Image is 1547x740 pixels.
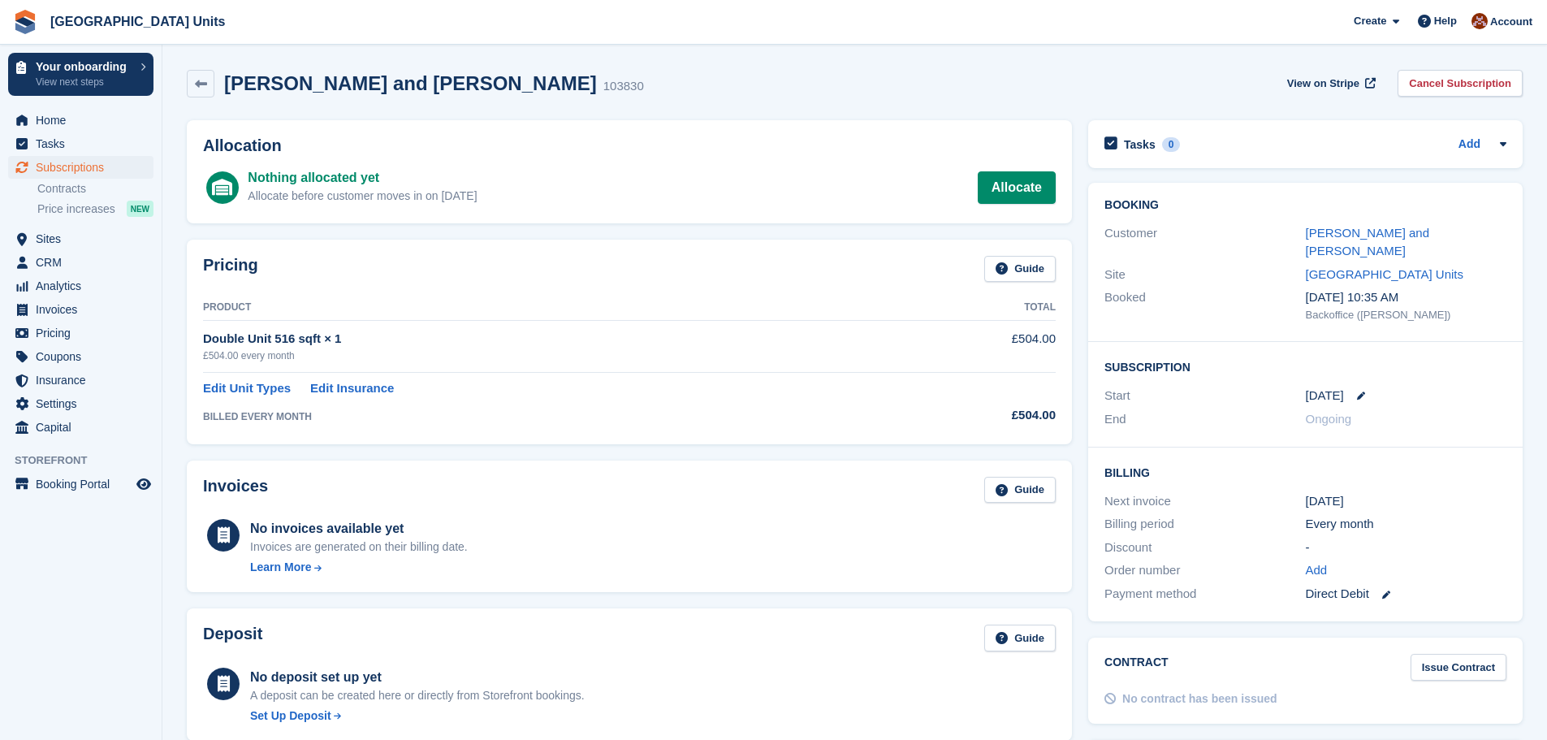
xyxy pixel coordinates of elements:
a: Guide [984,625,1056,651]
a: menu [8,322,153,344]
a: View on Stripe [1281,70,1379,97]
div: Payment method [1104,585,1305,604]
div: Customer [1104,224,1305,261]
a: Set Up Deposit [250,708,585,725]
div: 0 [1162,137,1181,152]
span: View on Stripe [1287,76,1359,92]
h2: Booking [1104,199,1506,212]
a: menu [8,298,153,321]
span: Subscriptions [36,156,133,179]
a: menu [8,156,153,179]
a: Issue Contract [1411,654,1506,681]
span: Analytics [36,275,133,297]
div: [DATE] [1306,492,1506,511]
div: End [1104,410,1305,429]
a: Cancel Subscription [1398,70,1523,97]
div: Nothing allocated yet [248,168,477,188]
div: Learn More [250,559,311,576]
div: NEW [127,201,153,217]
a: Price increases NEW [37,200,153,218]
span: Home [36,109,133,132]
span: Price increases [37,201,115,217]
a: Add [1458,136,1480,154]
div: Set Up Deposit [250,708,331,725]
div: £504.00 [896,406,1056,425]
div: Discount [1104,539,1305,557]
a: Add [1306,561,1328,580]
img: stora-icon-8386f47178a22dfd0bd8f6a31ec36ba5ce8667c1dd55bd0f319d3a0aa187defe.svg [13,10,37,34]
div: Site [1104,266,1305,284]
span: Capital [36,416,133,439]
div: £504.00 every month [203,348,896,363]
div: Backoffice ([PERSON_NAME]) [1306,307,1506,323]
div: Direct Debit [1306,585,1506,604]
span: Tasks [36,132,133,155]
h2: Billing [1104,464,1506,480]
a: Edit Unit Types [203,379,291,398]
a: menu [8,132,153,155]
th: Product [203,295,896,321]
span: Account [1490,14,1532,30]
a: menu [8,345,153,368]
a: menu [8,109,153,132]
a: Learn More [250,559,468,576]
h2: [PERSON_NAME] and [PERSON_NAME] [224,72,597,94]
p: Your onboarding [36,61,132,72]
a: menu [8,369,153,392]
div: BILLED EVERY MONTH [203,409,896,424]
div: No contract has been issued [1122,690,1277,708]
a: Edit Insurance [310,379,394,398]
div: Start [1104,387,1305,405]
h2: Deposit [203,625,262,651]
span: Sites [36,227,133,250]
a: Guide [984,256,1056,283]
span: Booking Portal [36,473,133,495]
a: Guide [984,477,1056,504]
span: Insurance [36,369,133,392]
p: View next steps [36,75,132,89]
a: menu [8,251,153,274]
h2: Invoices [203,477,268,504]
img: Laura Clinnick [1471,13,1488,29]
span: Coupons [36,345,133,368]
a: Contracts [37,181,153,197]
div: Order number [1104,561,1305,580]
span: Invoices [36,298,133,321]
a: menu [8,392,153,415]
span: CRM [36,251,133,274]
a: [GEOGRAPHIC_DATA] Units [1306,267,1463,281]
div: No deposit set up yet [250,668,585,687]
a: [PERSON_NAME] and [PERSON_NAME] [1306,226,1430,258]
p: A deposit can be created here or directly from Storefront bookings. [250,687,585,704]
span: Settings [36,392,133,415]
div: [DATE] 10:35 AM [1306,288,1506,307]
div: Allocate before customer moves in on [DATE] [248,188,477,205]
div: Double Unit 516 sqft × 1 [203,330,896,348]
th: Total [896,295,1056,321]
span: Help [1434,13,1457,29]
h2: Allocation [203,136,1056,155]
div: Next invoice [1104,492,1305,511]
a: menu [8,275,153,297]
h2: Subscription [1104,358,1506,374]
div: Invoices are generated on their billing date. [250,539,468,556]
a: Your onboarding View next steps [8,53,153,96]
a: menu [8,473,153,495]
div: No invoices available yet [250,519,468,539]
a: [GEOGRAPHIC_DATA] Units [44,8,231,35]
a: Preview store [134,474,153,494]
a: menu [8,416,153,439]
span: Create [1354,13,1386,29]
div: Booked [1104,288,1305,322]
span: Storefront [15,452,162,469]
a: menu [8,227,153,250]
div: 103830 [603,77,644,96]
h2: Pricing [203,256,258,283]
td: £504.00 [896,321,1056,372]
span: Ongoing [1306,412,1352,426]
time: 2025-09-01 00:00:00 UTC [1306,387,1344,405]
h2: Contract [1104,654,1169,681]
span: Pricing [36,322,133,344]
a: Allocate [978,171,1056,204]
h2: Tasks [1124,137,1156,152]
